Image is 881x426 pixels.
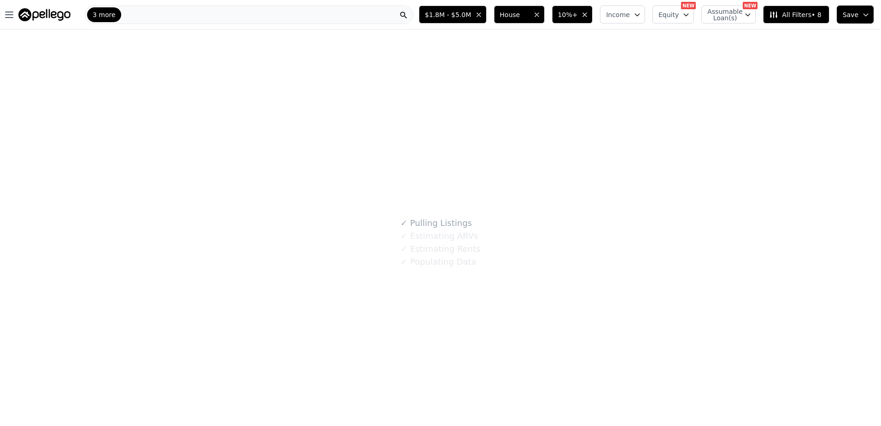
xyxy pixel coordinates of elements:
button: Income [600,6,645,24]
span: All Filters • 8 [769,10,821,19]
div: Pulling Listings [400,217,472,230]
span: 3 more [93,10,116,19]
div: Populating Data [400,255,476,268]
div: Estimating Rents [400,243,480,255]
div: NEW [743,2,758,9]
span: 10%+ [558,10,578,19]
span: Income [606,10,630,19]
span: ✓ [400,219,407,228]
img: Pellego [18,8,70,21]
button: Assumable Loan(s) [701,6,756,24]
span: House [500,10,529,19]
span: Equity [658,10,679,19]
span: ✓ [400,244,407,254]
button: All Filters• 8 [763,6,829,24]
button: $1.8M - $5.0M [419,6,486,24]
div: Estimating ARVs [400,230,478,243]
span: Save [843,10,858,19]
span: $1.8M - $5.0M [425,10,471,19]
div: NEW [681,2,696,9]
button: House [494,6,545,24]
button: Save [837,6,874,24]
button: Equity [652,6,694,24]
span: Assumable Loan(s) [707,8,737,21]
span: ✓ [400,257,407,266]
span: ✓ [400,231,407,241]
button: 10%+ [552,6,593,24]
